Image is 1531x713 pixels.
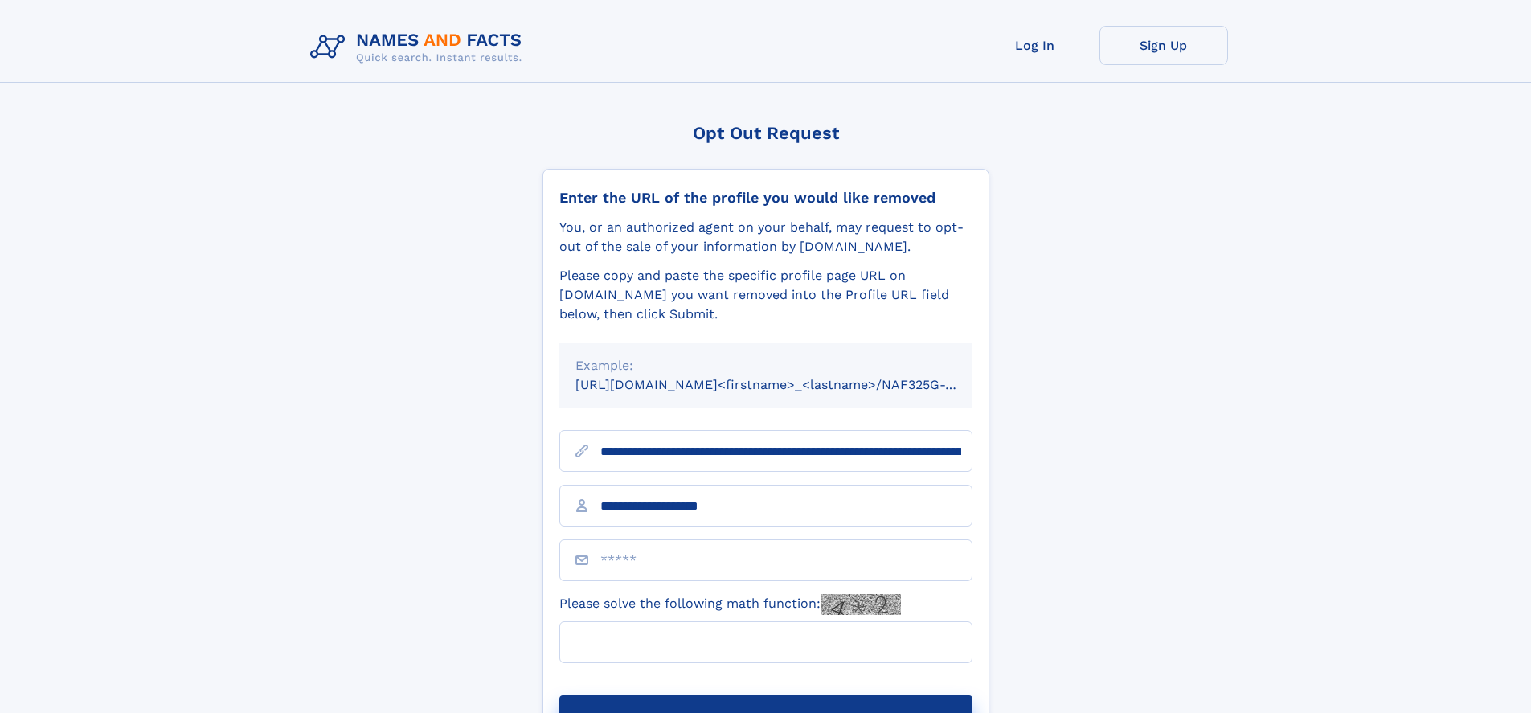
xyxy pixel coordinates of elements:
[559,266,972,324] div: Please copy and paste the specific profile page URL on [DOMAIN_NAME] you want removed into the Pr...
[542,123,989,143] div: Opt Out Request
[1099,26,1228,65] a: Sign Up
[559,218,972,256] div: You, or an authorized agent on your behalf, may request to opt-out of the sale of your informatio...
[575,377,1003,392] small: [URL][DOMAIN_NAME]<firstname>_<lastname>/NAF325G-xxxxxxxx
[559,594,901,615] label: Please solve the following math function:
[575,356,956,375] div: Example:
[971,26,1099,65] a: Log In
[304,26,535,69] img: Logo Names and Facts
[559,189,972,207] div: Enter the URL of the profile you would like removed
